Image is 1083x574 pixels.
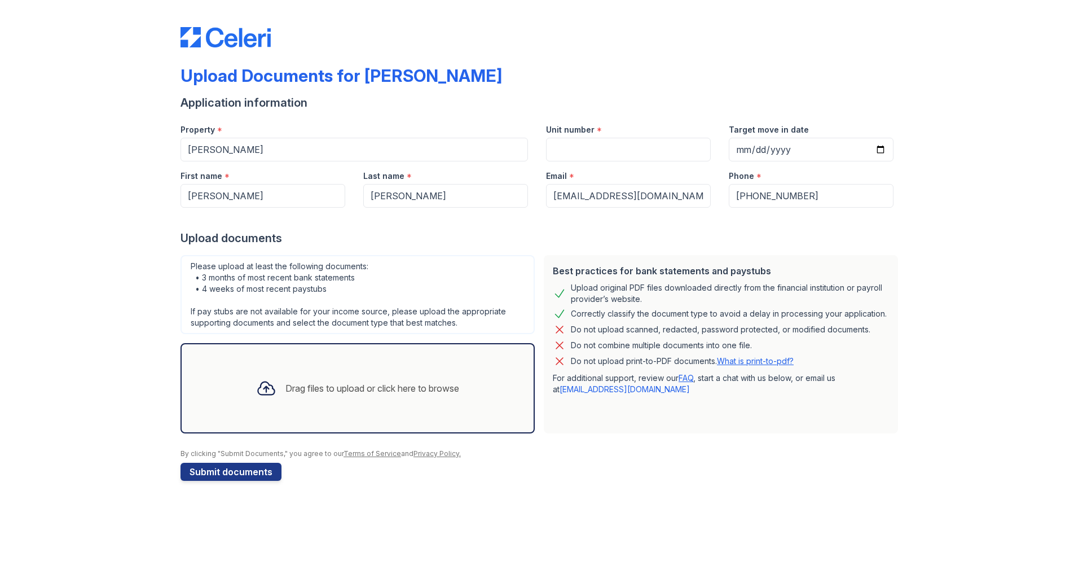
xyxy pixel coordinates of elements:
a: What is print-to-pdf? [717,356,794,366]
div: Upload Documents for [PERSON_NAME] [180,65,502,86]
a: Terms of Service [344,449,401,458]
div: Upload documents [180,230,902,246]
div: Do not combine multiple documents into one file. [571,339,752,352]
label: Unit number [546,124,595,135]
div: Drag files to upload or click here to browse [285,382,459,395]
div: Upload original PDF files downloaded directly from the financial institution or payroll provider’... [571,282,889,305]
a: [EMAIL_ADDRESS][DOMAIN_NAME] [560,384,690,394]
div: By clicking "Submit Documents," you agree to our and [180,449,902,458]
div: Best practices for bank statements and paystubs [553,264,889,278]
div: Application information [180,95,902,111]
label: Last name [363,170,404,182]
div: Correctly classify the document type to avoid a delay in processing your application. [571,307,887,321]
a: FAQ [679,373,693,383]
label: Phone [729,170,754,182]
label: Email [546,170,567,182]
div: Please upload at least the following documents: • 3 months of most recent bank statements • 4 wee... [180,255,535,334]
a: Privacy Policy. [413,449,461,458]
img: CE_Logo_Blue-a8612792a0a2168367f1c8372b55b34899dd931a85d93a1a3d3e32e68fde9ad4.png [180,27,271,47]
div: Do not upload scanned, redacted, password protected, or modified documents. [571,323,870,336]
label: Target move in date [729,124,809,135]
label: Property [180,124,215,135]
label: First name [180,170,222,182]
p: Do not upload print-to-PDF documents. [571,356,794,367]
button: Submit documents [180,463,281,481]
p: For additional support, review our , start a chat with us below, or email us at [553,373,889,395]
